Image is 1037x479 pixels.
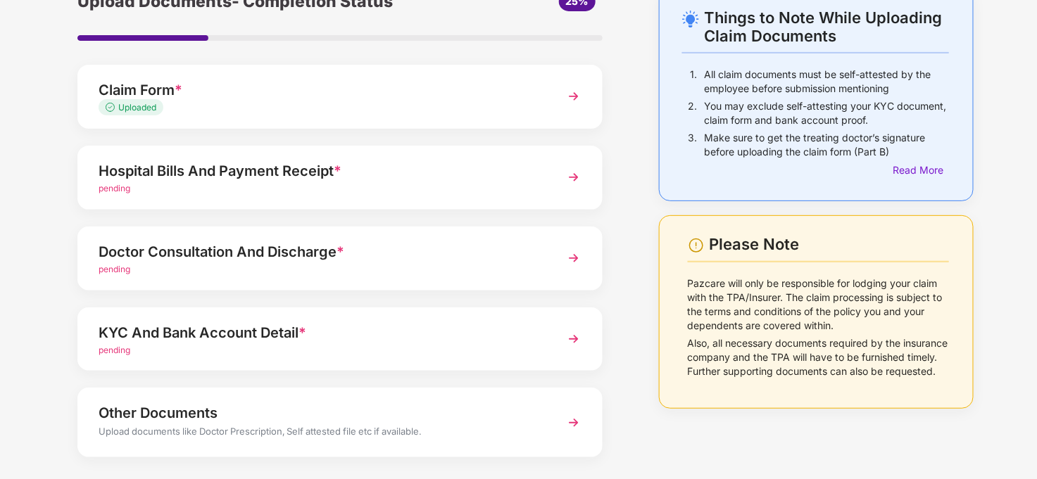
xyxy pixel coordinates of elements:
[99,345,130,355] span: pending
[690,68,697,96] p: 1.
[561,245,586,271] img: svg+xml;base64,PHN2ZyBpZD0iTmV4dCIgeG1sbnM9Imh0dHA6Ly93d3cudzMub3JnLzIwMDAvc3ZnIiB3aWR0aD0iMzYiIG...
[688,276,949,333] p: Pazcare will only be responsible for lodging your claim with the TPA/Insurer. The claim processin...
[99,183,130,193] span: pending
[99,402,541,424] div: Other Documents
[561,165,586,190] img: svg+xml;base64,PHN2ZyBpZD0iTmV4dCIgeG1sbnM9Imh0dHA6Ly93d3cudzMub3JnLzIwMDAvc3ZnIiB3aWR0aD0iMzYiIG...
[99,321,541,344] div: KYC And Bank Account Detail
[99,241,541,263] div: Doctor Consultation And Discharge
[893,162,949,178] div: Read More
[688,99,697,127] p: 2.
[704,99,949,127] p: You may exclude self-attesting your KYC document, claim form and bank account proof.
[561,410,586,435] img: svg+xml;base64,PHN2ZyBpZD0iTmV4dCIgeG1sbnM9Imh0dHA6Ly93d3cudzMub3JnLzIwMDAvc3ZnIiB3aWR0aD0iMzYiIG...
[688,131,697,159] p: 3.
[106,103,118,112] img: svg+xml;base64,PHN2ZyB4bWxucz0iaHR0cDovL3d3dy53My5vcmcvMjAwMC9zdmciIHdpZHRoPSIxMy4zMzMiIGhlaWdodD...
[99,160,541,182] div: Hospital Bills And Payment Receipt
[118,102,156,113] span: Uploaded
[561,84,586,109] img: svg+xml;base64,PHN2ZyBpZD0iTmV4dCIgeG1sbnM9Imh0dHA6Ly93d3cudzMub3JnLzIwMDAvc3ZnIiB3aWR0aD0iMzYiIG...
[99,264,130,274] span: pending
[682,11,699,27] img: svg+xml;base64,PHN2ZyB4bWxucz0iaHR0cDovL3d3dy53My5vcmcvMjAwMC9zdmciIHdpZHRoPSIyNC4wOTMiIGhlaWdodD...
[99,424,541,442] div: Upload documents like Doctor Prescription, Self attested file etc if available.
[99,79,541,101] div: Claim Form
[704,68,949,96] p: All claim documents must be self-attested by the employee before submission mentioning
[710,235,949,254] div: Please Note
[704,131,949,159] p: Make sure to get the treating doctor’s signature before uploading the claim form (Part B)
[688,336,949,378] p: Also, all necessary documents required by the insurance company and the TPA will have to be furni...
[704,8,949,45] div: Things to Note While Uploading Claim Documents
[688,237,705,254] img: svg+xml;base64,PHN2ZyBpZD0iV2FybmluZ18tXzI0eDI0IiBkYXRhLW5hbWU9Ildhcm5pbmcgLSAyNHgyNCIgeG1sbnM9Im...
[561,326,586,352] img: svg+xml;base64,PHN2ZyBpZD0iTmV4dCIgeG1sbnM9Imh0dHA6Ly93d3cudzMub3JnLzIwMDAvc3ZnIiB3aWR0aD0iMzYiIG...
